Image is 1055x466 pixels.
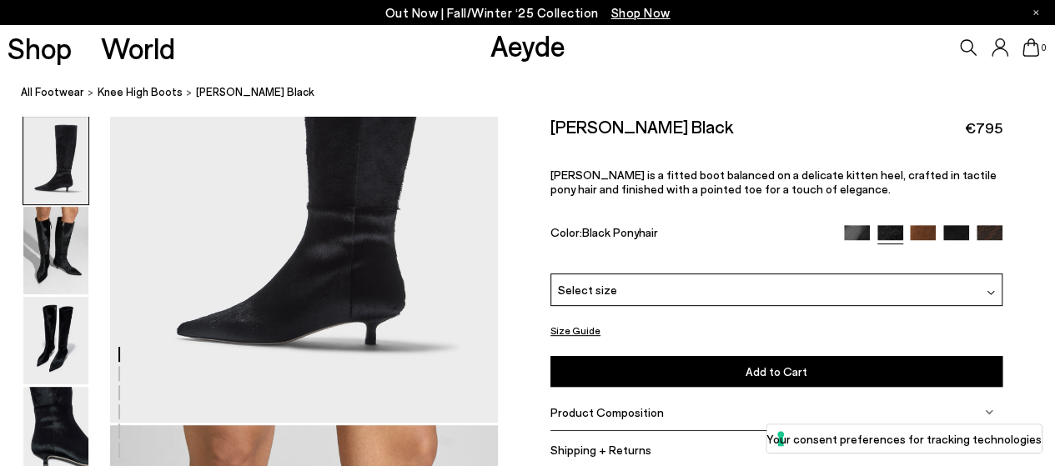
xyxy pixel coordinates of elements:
[101,33,175,63] a: World
[98,85,183,98] span: knee high boots
[21,83,84,101] a: All Footwear
[558,281,617,298] span: Select size
[98,83,183,101] a: knee high boots
[550,443,651,457] span: Shipping + Returns
[965,118,1002,138] span: €795
[766,424,1042,453] button: Your consent preferences for tracking technologies
[550,225,829,244] div: Color:
[8,33,72,63] a: Shop
[985,408,993,416] img: svg%3E
[582,225,658,239] span: Black Ponyhair
[490,28,565,63] a: Aeyde
[23,297,88,384] img: Sabrina Ponyhair Black - Image 3
[385,3,671,23] p: Out Now | Fall/Winter ‘25 Collection
[550,405,664,419] span: Product Composition
[21,70,1055,116] nav: breadcrumb
[550,356,1002,387] button: Add to Cart
[987,288,995,297] img: svg%3E
[550,168,997,196] span: [PERSON_NAME] is a fitted boot balanced on a delicate kitten heel, crafted in tactile pony hair a...
[1039,43,1047,53] span: 0
[1022,38,1039,57] a: 0
[23,207,88,294] img: Sabrina Ponyhair Black - Image 2
[550,116,733,137] h2: [PERSON_NAME] Black
[196,83,314,101] span: [PERSON_NAME] Black
[23,117,88,204] img: Sabrina Ponyhair Black - Image 1
[611,5,671,20] span: Navigate to /collections/new-in
[746,364,807,378] span: Add to Cart
[766,430,1042,448] label: Your consent preferences for tracking technologies
[550,320,600,341] button: Size Guide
